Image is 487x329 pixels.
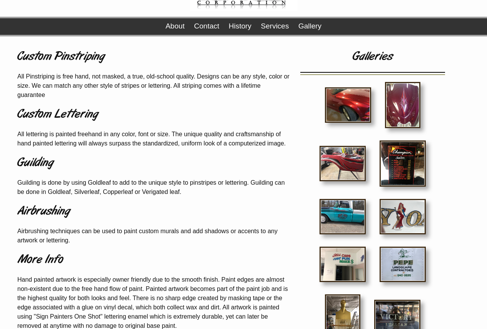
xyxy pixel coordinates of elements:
h1: More Info [17,251,290,269]
a: Airbrushing [17,202,290,221]
a: Custom Pinstriping [17,48,290,66]
img: IMG_2632.jpg [320,146,366,181]
a: Contact [194,22,219,30]
p: All Pinstriping is free hand, not masked, a true, old-school quality. Designs can be any style, c... [17,72,290,100]
img: IMG_3795.jpg [320,247,366,282]
img: IMG_2395.jpg [380,247,426,282]
h1: Galleries [296,48,450,66]
p: Airbrushing techniques can be used to paint custom murals and add shadows or accents to any artwo... [17,227,290,245]
img: IMG_1688.JPG [325,87,371,123]
img: IMG_3465.jpg [320,199,366,234]
a: Custom Lettering [17,105,290,124]
a: Gallery [298,22,321,30]
a: Guilding [17,154,290,172]
a: History [229,22,251,30]
img: IMG_2550.jpg [380,199,426,234]
p: All lettering is painted freehand in any color, font or size. The unique quality and craftsmanshi... [17,130,290,148]
p: Guilding is done by using Goldleaf to add to the unique style to pinstripes or lettering. Guildin... [17,178,290,197]
img: 29383.JPG [385,82,420,128]
a: Services [261,22,289,30]
a: About [166,22,185,30]
img: IMG_4294.jpg [380,140,426,187]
